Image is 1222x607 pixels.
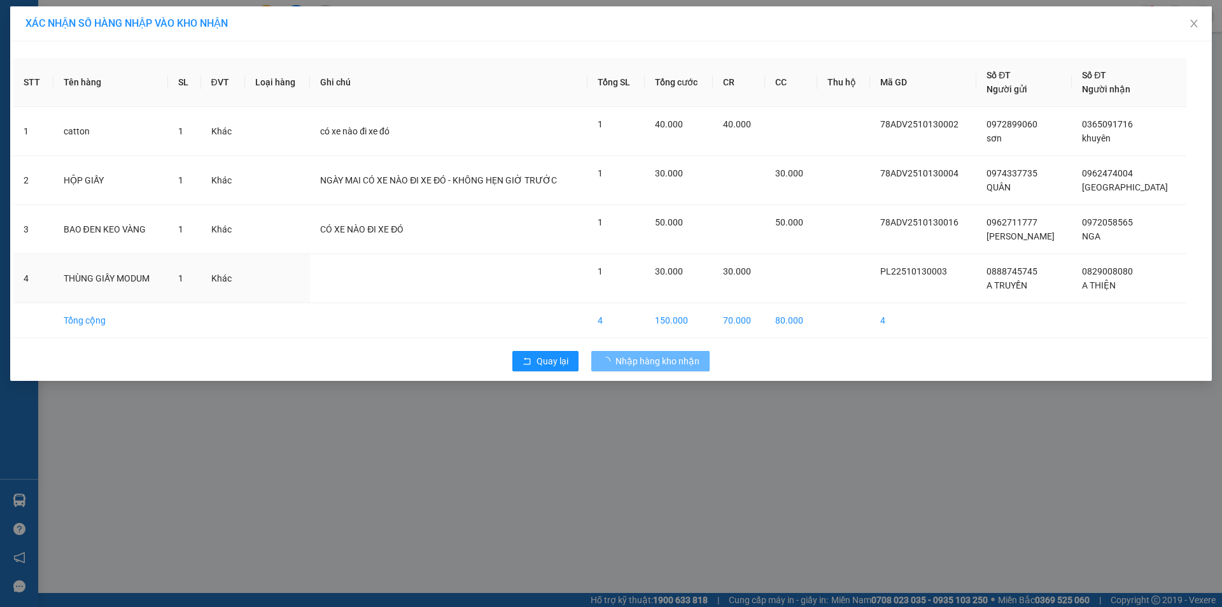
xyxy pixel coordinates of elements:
span: có xe nào đi xe đó [320,126,390,136]
div: [PERSON_NAME] [99,26,201,41]
span: 1 [178,126,183,136]
div: VP Quận 5 [99,11,201,26]
span: Nhận: [99,12,130,25]
span: A TRUYỀN [987,280,1027,290]
span: Gửi: [11,12,31,25]
span: 0974337735 [987,168,1037,178]
button: Close [1176,6,1212,42]
td: BAO ĐEN KEO VÀNG [53,205,168,254]
th: CC [765,58,817,107]
span: 0962474004 [1082,168,1133,178]
th: Tổng SL [587,58,645,107]
span: 1 [598,217,603,227]
th: Mã GD [870,58,976,107]
td: 150.000 [645,303,713,338]
span: 0829008080 [1082,266,1133,276]
span: 30.000 [775,168,803,178]
th: Loại hàng [245,58,311,107]
td: catton [53,107,168,156]
span: NGÀY MAI CÓ XE NÀO ĐI XE ĐÓ - KHÔNG HẸN GIỜ TRƯỚC [320,175,557,185]
span: QUÂN [987,182,1011,192]
span: [PERSON_NAME] [987,231,1055,241]
th: SL [168,58,201,107]
div: VP Đắk Ơ [11,11,90,41]
th: STT [13,58,53,107]
td: Tổng cộng [53,303,168,338]
span: Quay lại [537,354,568,368]
span: [GEOGRAPHIC_DATA] [1082,182,1168,192]
span: Người nhận [1082,84,1130,94]
td: Khác [201,156,245,205]
span: 78ADV2510130002 [880,119,959,129]
span: 50.000 [775,217,803,227]
span: 0365091716 [1082,119,1133,129]
span: 78ADV2510130016 [880,217,959,227]
span: 0962711777 [987,217,1037,227]
th: Tổng cước [645,58,713,107]
td: 3 [13,205,53,254]
th: CR [713,58,765,107]
td: Khác [201,107,245,156]
td: 4 [13,254,53,303]
span: CÓ XE NÀO ĐI XE ĐÓ [320,224,404,234]
span: 1 [178,273,183,283]
span: 1 [598,168,603,178]
th: Tên hàng [53,58,168,107]
span: loading [601,357,615,366]
span: XÁC NHẬN SỐ HÀNG NHẬP VÀO KHO NHẬN [25,17,228,29]
span: 78ADV2510130004 [880,168,959,178]
span: rollback [523,357,531,367]
span: CR : [10,83,29,97]
button: rollbackQuay lại [512,351,579,371]
span: 1 [178,224,183,234]
span: 30.000 [655,266,683,276]
td: THÙNG GIẤY MODUM [53,254,168,303]
td: 4 [587,303,645,338]
td: 80.000 [765,303,817,338]
td: 1 [13,107,53,156]
span: 50.000 [655,217,683,227]
span: 40.000 [723,119,751,129]
span: 0888745745 [987,266,1037,276]
span: A THIỆN [1082,280,1116,290]
span: 30.000 [655,168,683,178]
span: 0972058565 [1082,217,1133,227]
div: CHỊ LỤA [11,41,90,57]
span: 40.000 [655,119,683,129]
span: Số ĐT [987,70,1011,80]
span: khuyên [1082,133,1111,143]
span: 1 [178,175,183,185]
span: Số ĐT [1082,70,1106,80]
span: 30.000 [723,266,751,276]
td: 2 [13,156,53,205]
span: 1 [598,266,603,276]
span: 1 [598,119,603,129]
td: Khác [201,254,245,303]
th: ĐVT [201,58,245,107]
td: 70.000 [713,303,765,338]
span: Người gửi [987,84,1027,94]
button: Nhập hàng kho nhận [591,351,710,371]
th: Thu hộ [817,58,870,107]
span: Nhập hàng kho nhận [615,354,699,368]
span: 0972899060 [987,119,1037,129]
td: 4 [870,303,976,338]
span: sơn [987,133,1002,143]
span: PL22510130003 [880,266,947,276]
td: Khác [201,205,245,254]
div: 50.000 [10,82,92,97]
td: HỘP GIẤY [53,156,168,205]
span: close [1189,18,1199,29]
span: NGA [1082,231,1100,241]
th: Ghi chú [310,58,587,107]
